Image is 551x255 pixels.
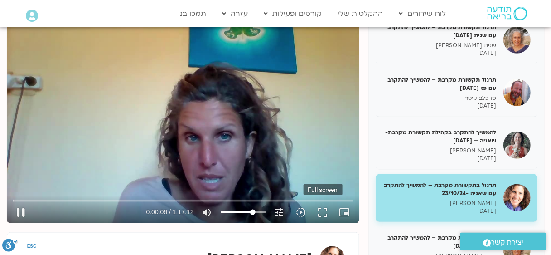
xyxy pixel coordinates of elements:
[382,207,497,215] p: [DATE]
[395,5,451,22] a: לוח שידורים
[174,5,211,22] a: תמכו בנו
[382,155,497,162] p: [DATE]
[382,23,497,39] h5: תרגול תקשורת מקרבת – להמשיך להתקרב עם שגית [DATE]
[382,49,497,57] p: [DATE]
[491,236,524,249] span: יצירת קשר
[218,5,253,22] a: עזרה
[382,181,497,197] h5: תרגול בתקשורת מקרבת – להמשיך להתקרב עם שאניה -23/10/24
[503,184,531,211] img: תרגול בתקשורת מקרבת – להמשיך להתקרב עם שאניה -23/10/24
[503,26,531,54] img: תרגול תקשורת מקרבת – להמשיך להתקרב עם שגית 18/10/24
[382,234,497,250] h5: תרגול תקשורת מקרבת – להמשיך להתקרב עם שגית [DATE]
[382,128,497,145] h5: להמשיך להתקרב בקהילת תקשורת מקרבת- שאניה – [DATE]
[460,233,546,250] a: יצירת קשר
[260,5,327,22] a: קורסים ופעילות
[333,5,388,22] a: ההקלטות שלי
[503,79,531,106] img: תרגול תקשורת מקרבת – להמשיך להתקרב עם פז 20/10/24
[488,7,527,20] img: תודעה בריאה
[382,147,497,155] p: [PERSON_NAME]
[382,42,497,49] p: שגית [PERSON_NAME]
[503,132,531,159] img: להמשיך להתקרב בקהילת תקשורת מקרבת- שאניה – 21/10/24
[382,102,497,110] p: [DATE]
[382,200,497,207] p: [PERSON_NAME]
[382,76,497,92] h5: תרגול תקשורת מקרבת – להמשיך להתקרב עם פז [DATE]
[382,94,497,102] p: פז כלב קיסר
